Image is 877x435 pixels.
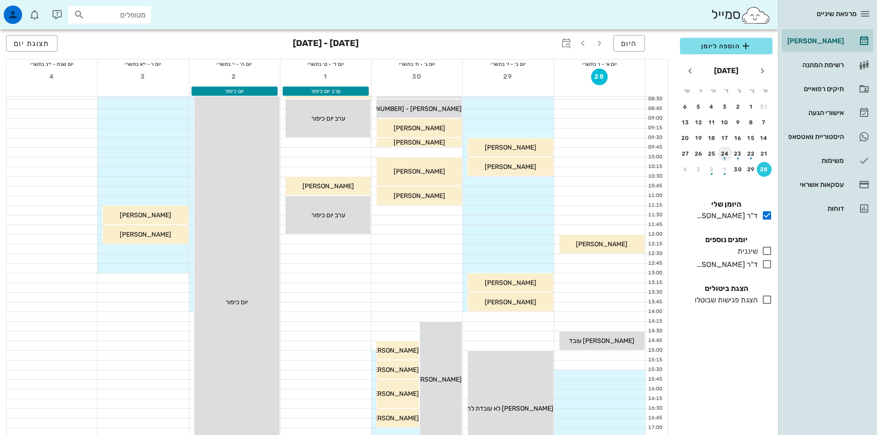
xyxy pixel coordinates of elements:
div: 12:45 [645,260,664,267]
button: 2 [704,162,719,177]
div: 14:45 [645,337,664,345]
button: 6 [678,99,693,114]
div: 12:00 [645,231,664,238]
div: 09:30 [645,134,664,142]
div: 4 [704,104,719,110]
div: 08:30 [645,95,664,103]
div: 2 [704,166,719,173]
div: יום שבת - י״ב בתשרי [6,59,97,69]
span: [PERSON_NAME] [394,168,445,175]
span: יום כיפור [226,298,248,306]
div: 20 [678,135,693,141]
span: [PERSON_NAME] [394,139,445,146]
span: [PERSON_NAME] לא עובדת להעביר תורים [438,405,553,412]
button: 13 [678,115,693,130]
span: [PERSON_NAME] [367,366,419,374]
h4: היומן שלי [680,199,772,210]
div: 11:30 [645,211,664,219]
button: 4 [704,99,719,114]
a: תיקים רפואיים [782,78,873,100]
div: רשימת המתנה [785,61,844,69]
div: 11:00 [645,192,664,200]
a: רשימת המתנה [782,54,873,76]
button: 9 [731,115,745,130]
div: 10:45 [645,182,664,190]
button: 12 [691,115,706,130]
button: 17 [718,131,732,145]
div: 30 [731,166,745,173]
button: 2 [226,69,243,85]
h4: הצגת ביטולים [680,283,772,294]
button: 3 [691,162,706,177]
span: הוספה ליומן [687,41,765,52]
a: עסקאות אשראי [782,174,873,196]
div: יום ד׳ - ט׳ בתשרי [280,59,371,69]
button: 3 [718,99,732,114]
span: [PERSON_NAME] [367,414,419,422]
div: היסטוריית וואטסאפ [785,133,844,140]
button: היום [613,35,645,52]
div: 09:45 [645,144,664,151]
span: 29 [500,73,517,81]
div: יום ו׳ - י״א בתשרי [98,59,188,69]
div: 10 [718,119,732,126]
button: 30 [409,69,425,85]
div: ד"ר [PERSON_NAME] [693,210,758,221]
span: תג [27,7,33,13]
button: 31 [757,99,772,114]
div: [PERSON_NAME] [785,37,844,45]
div: 13:30 [645,289,664,296]
div: 3 [718,104,732,110]
div: 13 [678,119,693,126]
div: יום ג׳ - ח׳ בתשרי [372,59,462,69]
div: אישורי הגעה [785,109,844,116]
button: 20 [678,131,693,145]
button: 26 [691,146,706,161]
button: 28 [757,162,772,177]
h4: יומנים נוספים [680,234,772,245]
span: 4 [44,73,60,81]
div: 14 [757,135,772,141]
span: [PERSON_NAME] - [PHONE_NUMBER] [348,105,462,113]
div: 16:00 [645,385,664,393]
span: [PERSON_NAME] [120,211,171,219]
span: [PERSON_NAME] [367,390,419,398]
div: 12:15 [645,240,664,248]
button: 1 [318,69,334,85]
div: 15 [744,135,759,141]
span: [PERSON_NAME] [485,279,536,287]
th: ש׳ [681,83,693,99]
div: 11 [704,119,719,126]
div: 15:45 [645,376,664,383]
div: 29 [744,166,759,173]
button: תצוגת יום [6,35,58,52]
button: 7 [757,115,772,130]
div: עסקאות אשראי [785,181,844,188]
div: 11:45 [645,221,664,229]
button: 15 [744,131,759,145]
span: מרפאת שיניים [817,10,857,18]
button: חודש שעבר [754,63,771,79]
div: 16:15 [645,395,664,403]
button: 3 [135,69,151,85]
button: 5 [691,99,706,114]
span: [PERSON_NAME] [302,182,354,190]
button: 18 [704,131,719,145]
button: 22 [744,146,759,161]
div: 9 [731,119,745,126]
span: 2 [226,73,243,81]
button: 1 [718,162,732,177]
div: 1 [744,104,759,110]
button: 11 [704,115,719,130]
div: 4 [678,166,693,173]
div: 3 [691,166,706,173]
button: 1 [744,99,759,114]
button: 28 [591,69,608,85]
img: SmileCloud logo [741,6,771,24]
div: 6 [678,104,693,110]
div: יום ב׳ - ז׳ בתשרי [463,59,553,69]
span: 28 [591,73,608,81]
a: דוחות [782,197,873,220]
span: היום [621,39,637,48]
span: [PERSON_NAME] [120,231,171,238]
